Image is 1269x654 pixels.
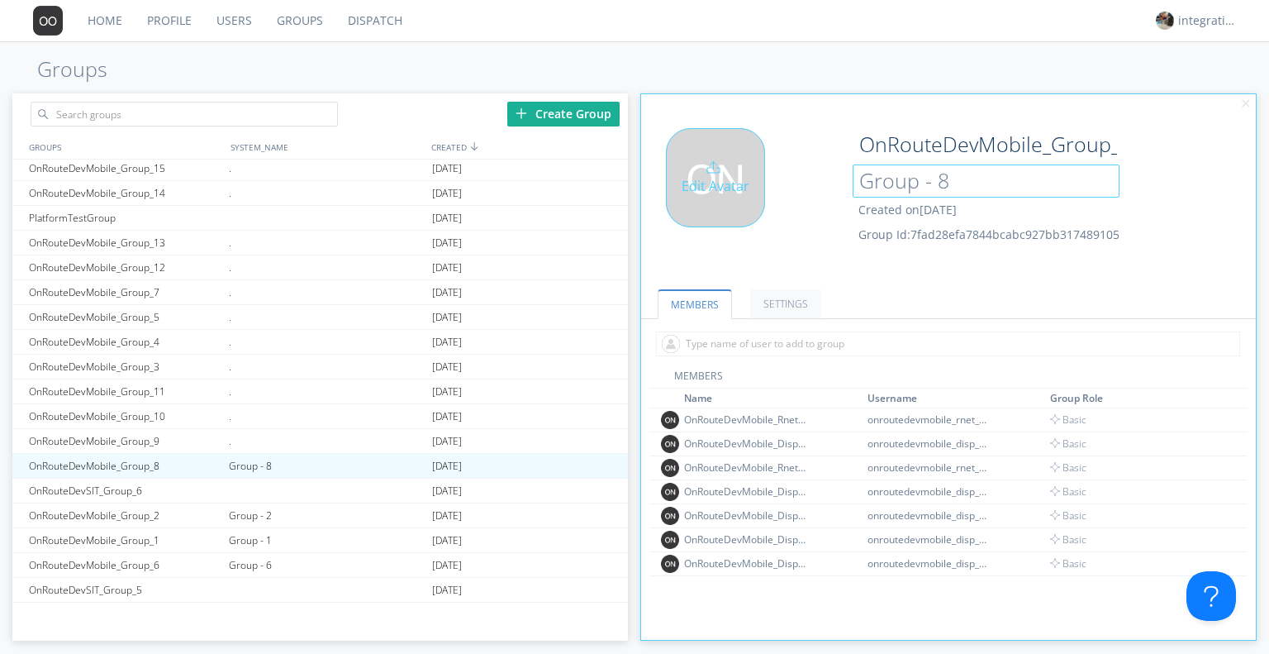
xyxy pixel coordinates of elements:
[225,255,427,279] div: .
[661,507,679,525] img: 373638.png
[225,404,427,428] div: .
[25,578,225,602] div: OnRouteDevSIT_Group_5
[12,454,627,479] a: OnRouteDevMobile_Group_8Group - 8[DATE]
[12,404,627,429] a: OnRouteDevMobile_Group_10.[DATE]
[432,578,462,603] span: [DATE]
[432,429,462,454] span: [DATE]
[853,128,1119,161] input: Group Name
[1178,12,1240,29] div: integrationstageadmin1
[1050,413,1086,427] span: Basic
[225,156,427,180] div: .
[25,135,221,159] div: GROUPS
[920,202,957,217] span: [DATE]
[25,404,225,428] div: OnRouteDevMobile_Group_10
[225,231,427,255] div: .
[858,227,1119,242] span: Group Id: 7fad28efa7844bcabc927bb317489105
[865,389,1048,408] th: Toggle SortBy
[225,280,427,304] div: .
[432,603,462,628] span: [DATE]
[684,532,808,547] div: OnRouteDevMobile_Disp_brinda.balachandran
[867,508,991,523] div: onroutedevmobile_disp_michael.noke
[867,485,991,499] div: onroutedevmobile_disp_bakers
[684,556,808,570] div: OnRouteDevMobile_Disp_matthew.[PERSON_NAME]
[12,380,627,404] a: OnRouteDevMobile_Group_11.[DATE]
[432,504,462,528] span: [DATE]
[432,231,462,255] span: [DATE]
[25,330,225,354] div: OnRouteDevMobile_Group_4
[12,181,627,206] a: OnRouteDevMobile_Group_14.[DATE]
[225,330,427,354] div: .
[25,454,225,478] div: OnRouteDevMobile_Group_8
[432,380,462,404] span: [DATE]
[432,156,462,181] span: [DATE]
[432,404,462,429] span: [DATE]
[12,528,627,553] a: OnRouteDevMobile_Group_1Group - 1[DATE]
[226,135,427,159] div: SYSTEM_NAME
[1240,98,1252,110] img: cancel.svg
[867,461,991,475] div: onroutedevmobile_rnet_13168
[25,504,225,527] div: OnRouteDevMobile_Group_2
[25,255,225,279] div: OnRouteDevMobile_Group_12
[661,411,679,429] img: 373638.png
[750,289,821,318] a: SETTINGS
[867,532,991,547] div: onroutedevmobile_disp_brinda.balachandran
[12,206,627,231] a: PlatformTestGroup[DATE]
[432,479,462,504] span: [DATE]
[25,479,225,503] div: OnRouteDevSIT_Group_6
[12,553,627,578] a: OnRouteDevMobile_Group_6Group - 6[DATE]
[25,231,225,255] div: OnRouteDevMobile_Group_13
[432,305,462,330] span: [DATE]
[654,128,777,227] img: 373638.png
[1186,571,1236,621] iframe: Toggle Customer Support
[661,459,679,477] img: 373638.png
[25,603,225,627] div: OnRouteDevSIT_Group_4
[432,206,462,231] span: [DATE]
[858,202,957,217] span: Created on
[432,355,462,380] span: [DATE]
[12,429,627,454] a: OnRouteDevMobile_Group_9.[DATE]
[12,603,627,628] a: OnRouteDevSIT_Group_4[DATE]
[12,479,627,504] a: OnRouteDevSIT_Group_6[DATE]
[225,355,427,379] div: .
[31,102,338,127] input: Search groups
[432,528,462,553] span: [DATE]
[25,156,225,180] div: OnRouteDevMobile_Group_15
[1048,389,1224,408] th: Toggle SortBy
[225,305,427,329] div: .
[12,255,627,280] a: OnRouteDevMobile_Group_12.[DATE]
[1050,556,1086,570] span: Basic
[661,483,679,501] img: 373638.png
[507,102,620,127] div: Create Group
[25,355,225,379] div: OnRouteDevMobile_Group_3
[427,135,629,159] div: CREATED
[661,435,679,453] img: 373638.png
[12,231,627,255] a: OnRouteDevMobile_Group_13.[DATE]
[432,280,462,305] span: [DATE]
[853,165,1119,198] input: System Name
[1050,532,1086,547] span: Basic
[684,508,808,523] div: OnRouteDevMobile_Disp_michael.noke
[225,504,427,527] div: Group - 2
[225,454,427,478] div: Group - 8
[12,156,627,181] a: OnRouteDevMobile_Group_15.[DATE]
[25,181,225,205] div: OnRouteDevMobile_Group_14
[25,280,225,304] div: OnRouteDevMobile_Group_7
[432,255,462,280] span: [DATE]
[658,289,732,319] a: MEMBERS
[656,332,1240,356] input: Type name of user to add to group
[666,128,765,227] div: Edit Avatar
[12,330,627,355] a: OnRouteDevMobile_Group_4.[DATE]
[432,330,462,355] span: [DATE]
[25,305,225,329] div: OnRouteDevMobile_Group_5
[25,528,225,552] div: OnRouteDevMobile_Group_1
[1050,485,1086,499] span: Basic
[25,429,225,453] div: OnRouteDevMobile_Group_9
[12,280,627,305] a: OnRouteDevMobile_Group_7.[DATE]
[432,454,462,479] span: [DATE]
[516,107,527,119] img: plus.svg
[867,556,991,570] div: onroutedevmobile_disp_matthew.[PERSON_NAME]
[1156,12,1174,30] img: f4e8944a4fa4411c9b97ff3ae987ed99
[1050,508,1086,523] span: Basic
[682,389,865,408] th: Toggle SortBy
[12,305,627,330] a: OnRouteDevMobile_Group_5.[DATE]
